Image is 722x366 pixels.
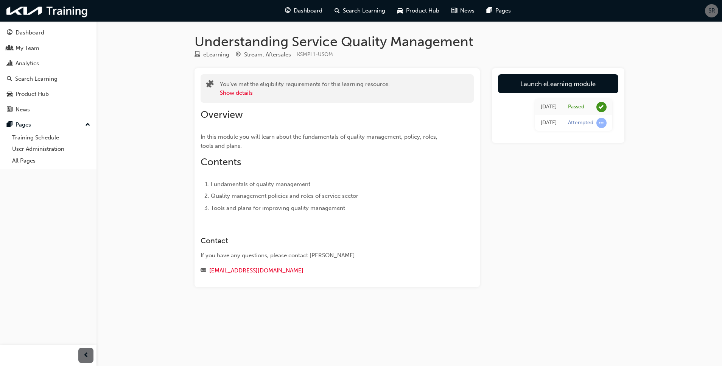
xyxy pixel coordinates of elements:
[568,103,584,111] div: Passed
[9,143,93,155] a: User Administration
[220,80,390,97] div: You've met the eligibility requirements for this learning resource.
[16,105,30,114] div: News
[406,6,439,15] span: Product Hub
[16,90,49,99] div: Product Hub
[294,6,322,15] span: Dashboard
[211,205,345,211] span: Tools and plans for improving quality management
[85,120,90,130] span: up-icon
[7,91,12,98] span: car-icon
[7,30,12,36] span: guage-icon
[596,118,607,128] span: learningRecordVerb_ATTEMPT-icon
[7,60,12,67] span: chart-icon
[203,50,229,59] div: eLearning
[343,6,385,15] span: Search Learning
[451,6,457,16] span: news-icon
[3,72,93,86] a: Search Learning
[201,251,447,260] div: If you have any questions, please contact [PERSON_NAME].
[9,132,93,144] a: Training Schedule
[235,50,291,59] div: Stream
[15,75,58,83] div: Search Learning
[3,56,93,70] a: Analytics
[201,266,447,275] div: Email
[335,6,340,16] span: search-icon
[541,103,557,111] div: Mon Oct 23 2023 12:20:37 GMT+1000 (Australian Eastern Standard Time)
[83,351,89,360] span: prev-icon
[397,6,403,16] span: car-icon
[705,4,718,17] button: SR
[16,120,31,129] div: Pages
[3,118,93,132] button: Pages
[201,267,206,274] span: email-icon
[4,3,91,19] img: kia-training
[201,236,447,245] h3: Contact
[16,59,39,68] div: Analytics
[244,50,291,59] div: Stream: Aftersales
[206,81,214,89] span: puzzle-icon
[235,52,241,58] span: target-icon
[3,26,93,40] a: Dashboard
[596,102,607,112] span: learningRecordVerb_PASS-icon
[3,24,93,118] button: DashboardMy TeamAnalyticsSearch LearningProduct HubNews
[195,33,624,50] h1: Understanding Service Quality Management
[481,3,517,19] a: pages-iconPages
[7,45,12,52] span: people-icon
[7,76,12,83] span: search-icon
[3,41,93,55] a: My Team
[391,3,445,19] a: car-iconProduct Hub
[9,155,93,167] a: All Pages
[279,3,328,19] a: guage-iconDashboard
[568,119,593,127] div: Attempted
[201,133,439,149] span: In this module you will learn about the fundamentals of quality management, policy, roles, tools ...
[201,109,243,120] span: Overview
[220,89,253,97] button: Show details
[498,74,618,93] a: Launch eLearning module
[209,267,303,274] a: [EMAIL_ADDRESS][DOMAIN_NAME]
[3,103,93,117] a: News
[201,156,241,168] span: Contents
[460,6,475,15] span: News
[328,3,391,19] a: search-iconSearch Learning
[7,122,12,128] span: pages-icon
[16,44,39,53] div: My Team
[7,106,12,113] span: news-icon
[3,87,93,101] a: Product Hub
[195,52,200,58] span: learningResourceType_ELEARNING-icon
[487,6,492,16] span: pages-icon
[285,6,291,16] span: guage-icon
[16,28,44,37] div: Dashboard
[195,50,229,59] div: Type
[541,119,557,127] div: Mon Oct 23 2023 12:06:35 GMT+1000 (Australian Eastern Standard Time)
[211,181,310,188] span: Fundamentals of quality management
[708,6,715,15] span: SR
[445,3,481,19] a: news-iconNews
[297,51,333,58] span: Learning resource code
[495,6,511,15] span: Pages
[211,192,358,199] span: Quality management policies and roles of service sector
